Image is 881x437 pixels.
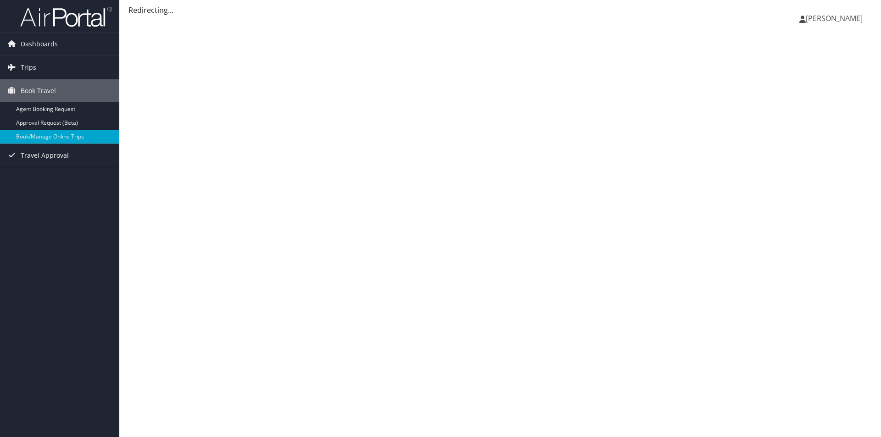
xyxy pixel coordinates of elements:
[21,79,56,102] span: Book Travel
[21,33,58,55] span: Dashboards
[799,5,872,32] a: [PERSON_NAME]
[21,144,69,167] span: Travel Approval
[20,6,112,28] img: airportal-logo.png
[21,56,36,79] span: Trips
[128,5,872,16] div: Redirecting...
[806,13,863,23] span: [PERSON_NAME]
